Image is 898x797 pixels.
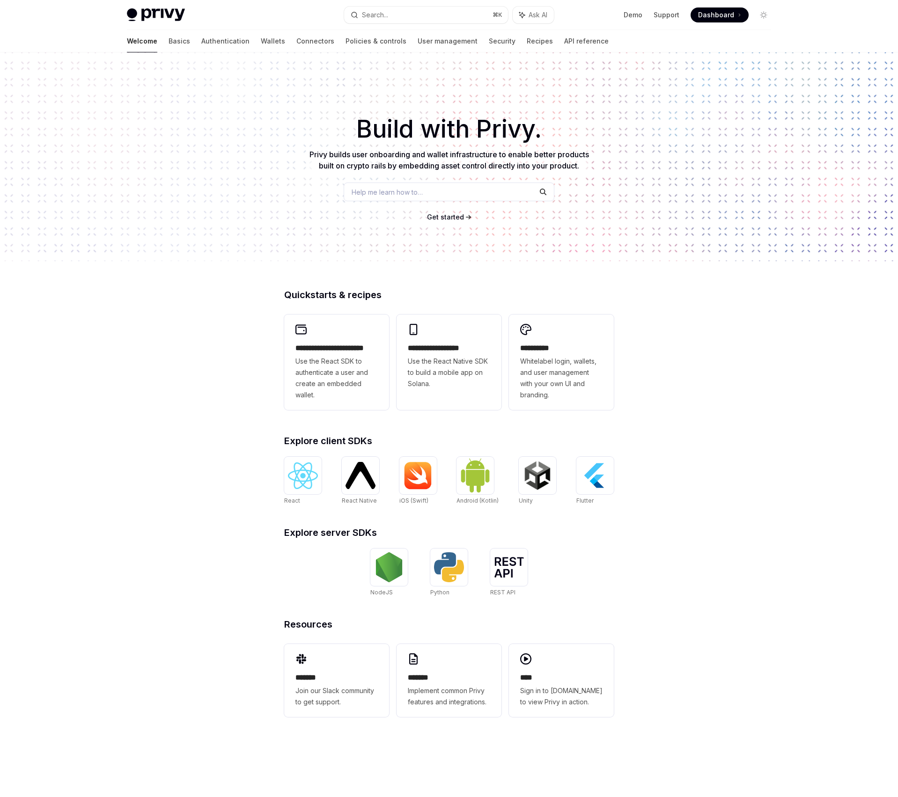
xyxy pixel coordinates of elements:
a: ****Sign in to [DOMAIN_NAME] to view Privy in action. [509,644,614,717]
span: React [284,497,300,504]
span: Privy builds user onboarding and wallet infrastructure to enable better products built on crypto ... [309,150,589,170]
a: ReactReact [284,457,322,505]
a: NodeJSNodeJS [370,548,408,597]
span: Dashboard [698,10,734,20]
span: React Native [342,497,377,504]
span: Quickstarts & recipes [284,290,382,300]
a: **** **Implement common Privy features and integrations. [397,644,501,717]
a: Support [654,10,679,20]
span: REST API [490,589,515,596]
span: Sign in to [DOMAIN_NAME] to view Privy in action. [520,685,603,708]
span: Implement common Privy features and integrations. [408,685,490,708]
img: Android (Kotlin) [460,458,490,493]
a: Android (Kotlin)Android (Kotlin) [456,457,499,505]
a: Get started [427,212,464,222]
button: Toggle dark mode [756,7,771,22]
span: Resources [284,620,332,629]
img: Flutter [580,461,610,490]
span: NodeJS [370,589,393,596]
a: FlutterFlutter [576,457,614,505]
a: iOS (Swift)iOS (Swift) [399,457,437,505]
span: Explore client SDKs [284,436,372,446]
span: Explore server SDKs [284,528,377,537]
img: Unity [523,461,552,490]
img: NodeJS [374,552,404,582]
a: **** **Join our Slack community to get support. [284,644,389,717]
a: Security [489,30,515,52]
img: light logo [127,8,185,22]
img: REST API [494,557,524,578]
img: Python [434,552,464,582]
img: iOS (Swift) [403,461,433,490]
span: Ask AI [529,10,547,20]
a: PythonPython [430,548,468,597]
a: Recipes [527,30,553,52]
img: React [288,462,318,489]
a: **** **** **** ***Use the React Native SDK to build a mobile app on Solana. [397,314,501,410]
a: API reference [564,30,609,52]
a: **** *****Whitelabel login, wallets, and user management with your own UI and branding. [509,314,614,410]
a: REST APIREST API [490,548,528,597]
a: Policies & controls [346,30,406,52]
span: Use the React Native SDK to build a mobile app on Solana. [408,356,490,389]
span: ⌘ K [493,11,502,19]
img: React Native [346,462,375,489]
a: UnityUnity [519,457,556,505]
span: Flutter [576,497,594,504]
span: Help me learn how to… [352,187,423,197]
span: Get started [427,213,464,221]
a: Dashboard [691,7,749,22]
span: Python [430,589,449,596]
a: Authentication [201,30,250,52]
a: Welcome [127,30,157,52]
a: User management [418,30,478,52]
a: React NativeReact Native [342,457,379,505]
span: Android (Kotlin) [456,497,499,504]
a: Demo [624,10,642,20]
button: Ask AI [513,7,554,23]
div: Search... [362,9,388,21]
span: Build with Privy. [356,121,542,138]
span: Use the React SDK to authenticate a user and create an embedded wallet. [295,356,378,401]
span: iOS (Swift) [399,497,428,504]
a: Basics [169,30,190,52]
a: Wallets [261,30,285,52]
button: Search...⌘K [344,7,508,23]
a: Connectors [296,30,334,52]
span: Whitelabel login, wallets, and user management with your own UI and branding. [520,356,603,401]
span: Join our Slack community to get support. [295,685,378,708]
span: Unity [519,497,533,504]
